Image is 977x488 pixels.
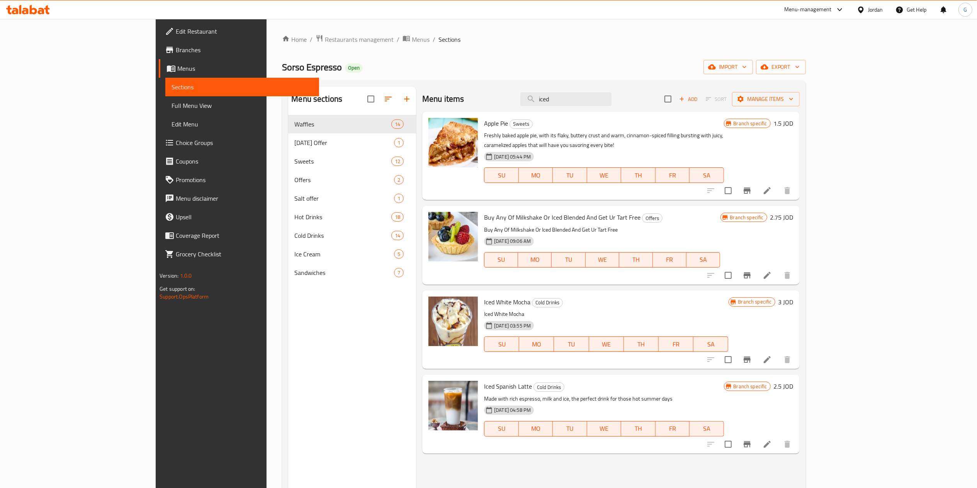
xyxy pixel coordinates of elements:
button: Branch-specific-item [738,435,756,454]
div: Sweets [510,119,533,129]
button: WE [587,167,622,183]
button: TH [619,252,653,268]
a: Edit menu item [763,271,772,280]
span: Manage items [738,94,793,104]
span: Select section [660,91,676,107]
div: Sweets12 [288,152,416,171]
div: items [394,249,404,259]
span: Grocery Checklist [176,249,313,259]
img: Iced White Mocha [428,297,478,346]
span: TU [556,170,584,181]
span: MO [521,254,549,265]
h6: 3 JOD [778,297,793,307]
button: WE [587,421,622,437]
div: items [394,175,404,184]
button: FR [656,167,690,183]
span: Sweets [294,157,391,166]
span: export [762,62,800,72]
span: Offers [642,214,662,223]
span: Sandwiches [294,268,394,277]
span: Select to update [720,436,736,452]
div: Ice Cream5 [288,245,416,263]
img: Iced Spanish Latte [428,381,478,430]
span: 7 [394,269,403,276]
span: Select to update [720,267,736,283]
span: [DATE] 03:55 PM [491,322,534,329]
span: SA [693,170,721,181]
div: Offers [642,213,663,223]
button: Manage items [732,92,800,106]
span: Menu disclaimer [176,194,313,203]
button: SU [484,252,518,268]
span: WE [590,423,618,434]
span: Coverage Report [176,231,313,240]
button: Add [676,93,701,105]
div: items [391,212,404,222]
span: TU [555,254,582,265]
span: Cold Drinks [532,298,562,307]
span: Offers [294,175,394,184]
div: items [391,231,404,240]
a: Menus [159,59,319,78]
span: SA [697,339,725,350]
span: FR [656,254,683,265]
button: delete [778,181,797,200]
span: 1 [394,195,403,202]
h2: Menu items [422,93,464,105]
span: TU [556,423,584,434]
a: Sections [165,78,319,96]
a: Edit Menu [165,115,319,133]
span: Sort sections [379,90,398,108]
button: SU [484,336,519,352]
div: Cold Drinks [534,382,564,392]
button: MO [519,421,553,437]
a: Full Menu View [165,96,319,115]
span: 1 [394,139,403,147]
button: TU [553,167,587,183]
button: TH [621,421,656,437]
span: [DATE] 05:44 PM [491,153,534,160]
span: 14 [392,121,403,128]
span: SA [690,254,717,265]
span: SU [488,170,515,181]
div: [DATE] Offer1 [288,133,416,152]
span: Open [345,65,363,71]
a: Choice Groups [159,133,319,152]
div: Monday Offer [294,138,394,147]
span: 12 [392,158,403,165]
div: Menu-management [784,5,832,14]
button: Branch-specific-item [738,181,756,200]
p: Freshly baked apple pie, with its flaky, buttery crust and warm, cinnamon-spiced filling bursting... [484,131,724,150]
span: Iced White Mocha [484,296,530,308]
span: Branch specific [727,214,767,221]
span: Branches [176,45,313,55]
span: Sweets [510,119,532,128]
a: Restaurants management [316,34,394,44]
div: items [391,157,404,166]
span: Branch specific [735,298,775,305]
span: G [963,5,967,14]
span: SU [488,339,516,350]
span: WE [592,339,621,350]
span: Select all sections [363,91,379,107]
span: SU [488,254,515,265]
span: WE [590,170,618,181]
button: Branch-specific-item [738,266,756,285]
span: Iced Spanish Latte [484,381,532,392]
span: Select to update [720,351,736,368]
span: Sections [438,35,460,44]
span: Upsell [176,212,313,222]
span: WE [589,254,616,265]
div: Salt offer1 [288,189,416,208]
span: Cold Drinks [294,231,391,240]
span: 1.0.0 [180,271,192,281]
p: Iced White Mocha [484,309,728,319]
span: TH [624,423,652,434]
div: Cold Drinks [532,298,563,307]
button: export [756,60,806,74]
div: Waffles [294,119,391,129]
a: Promotions [159,171,319,189]
div: Hot Drinks18 [288,208,416,226]
nav: Menu sections [288,112,416,285]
